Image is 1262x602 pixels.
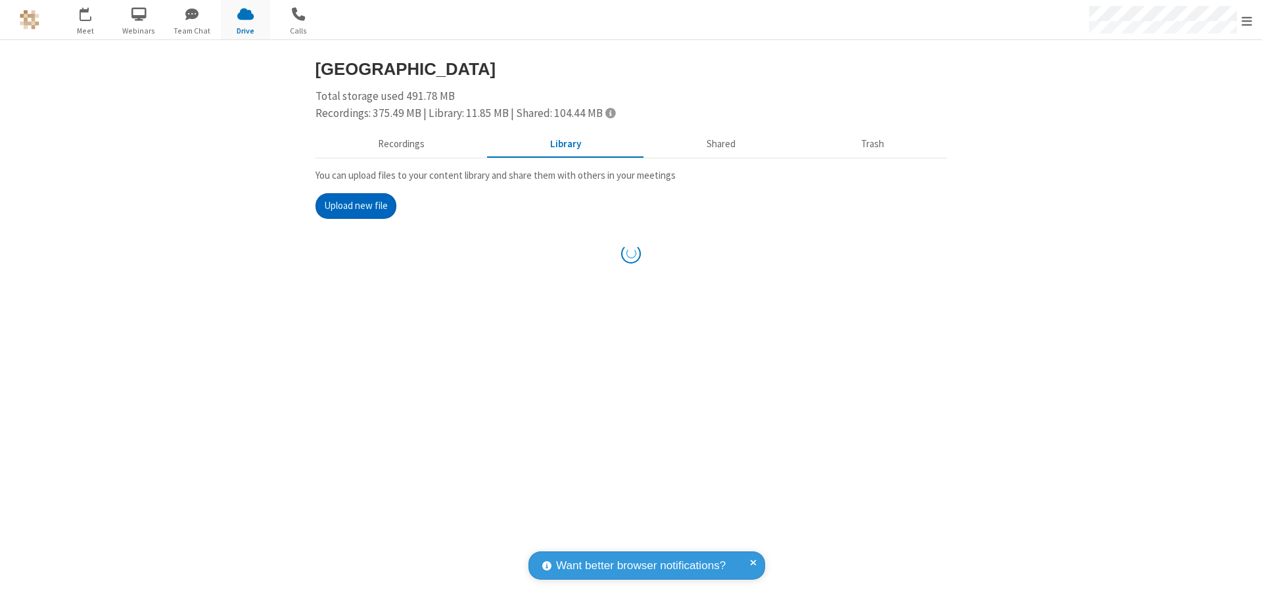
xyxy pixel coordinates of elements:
[221,25,270,37] span: Drive
[605,107,615,118] span: Totals displayed include files that have been moved to the trash.
[315,88,947,122] div: Total storage used 491.78 MB
[556,557,726,574] span: Want better browser notifications?
[488,132,644,157] button: Content library
[274,25,323,37] span: Calls
[315,168,947,183] p: You can upload files to your content library and share them with others in your meetings
[20,10,39,30] img: QA Selenium DO NOT DELETE OR CHANGE
[315,60,947,78] h3: [GEOGRAPHIC_DATA]
[168,25,217,37] span: Team Chat
[114,25,164,37] span: Webinars
[315,193,396,220] button: Upload new file
[799,132,947,157] button: Trash
[61,25,110,37] span: Meet
[315,105,947,122] div: Recordings: 375.49 MB | Library: 11.85 MB | Shared: 104.44 MB
[89,7,97,17] div: 1
[644,132,799,157] button: Shared during meetings
[315,132,488,157] button: Recorded meetings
